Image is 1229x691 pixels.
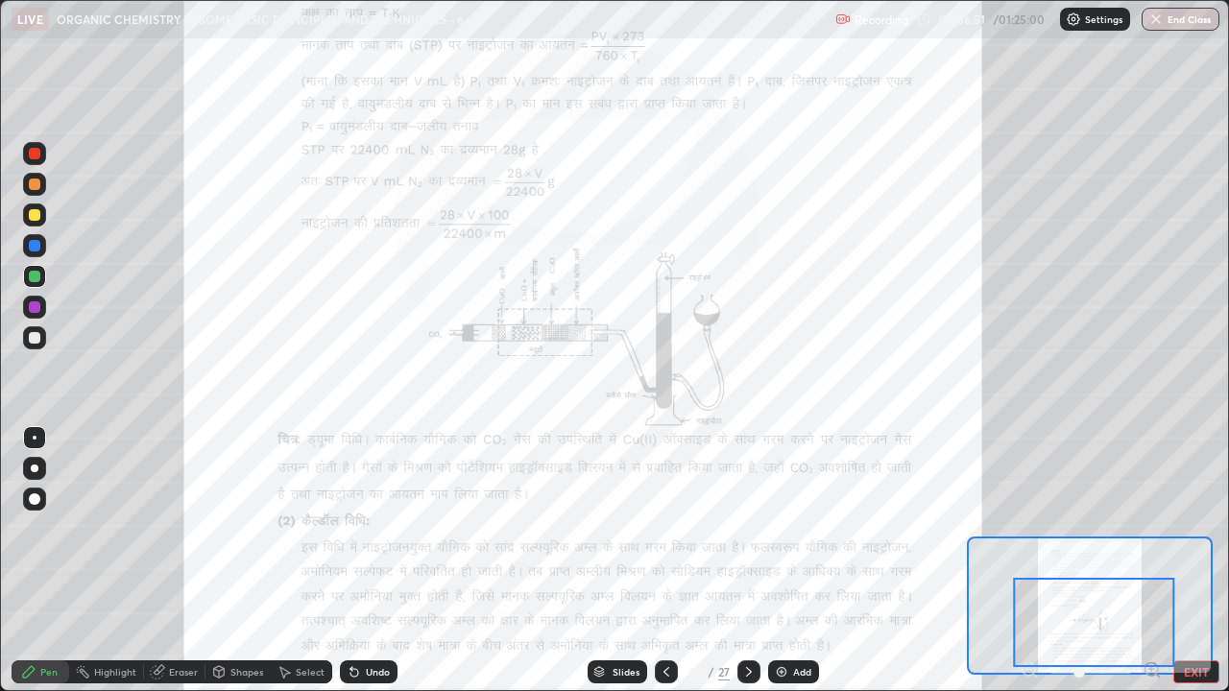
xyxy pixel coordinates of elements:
[855,12,908,27] p: Recording
[296,667,325,677] div: Select
[17,12,43,27] p: LIVE
[613,667,639,677] div: Slides
[94,667,136,677] div: Highlight
[774,664,789,679] img: add-slide-button
[40,667,58,677] div: Pen
[709,666,714,678] div: /
[57,12,464,27] p: ORGANIC CHEMISTRY � SOME BASIC PRINCIPLES AND TECHNIQUES - 6
[686,666,705,678] div: 12
[1148,12,1164,27] img: end-class-cross
[1085,14,1122,24] p: Settings
[1066,12,1081,27] img: class-settings-icons
[169,667,198,677] div: Eraser
[1173,660,1219,683] button: EXIT
[366,667,390,677] div: Undo
[1142,8,1219,31] button: End Class
[230,667,263,677] div: Shapes
[718,663,730,680] div: 27
[793,667,811,677] div: Add
[835,12,851,27] img: recording.375f2c34.svg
